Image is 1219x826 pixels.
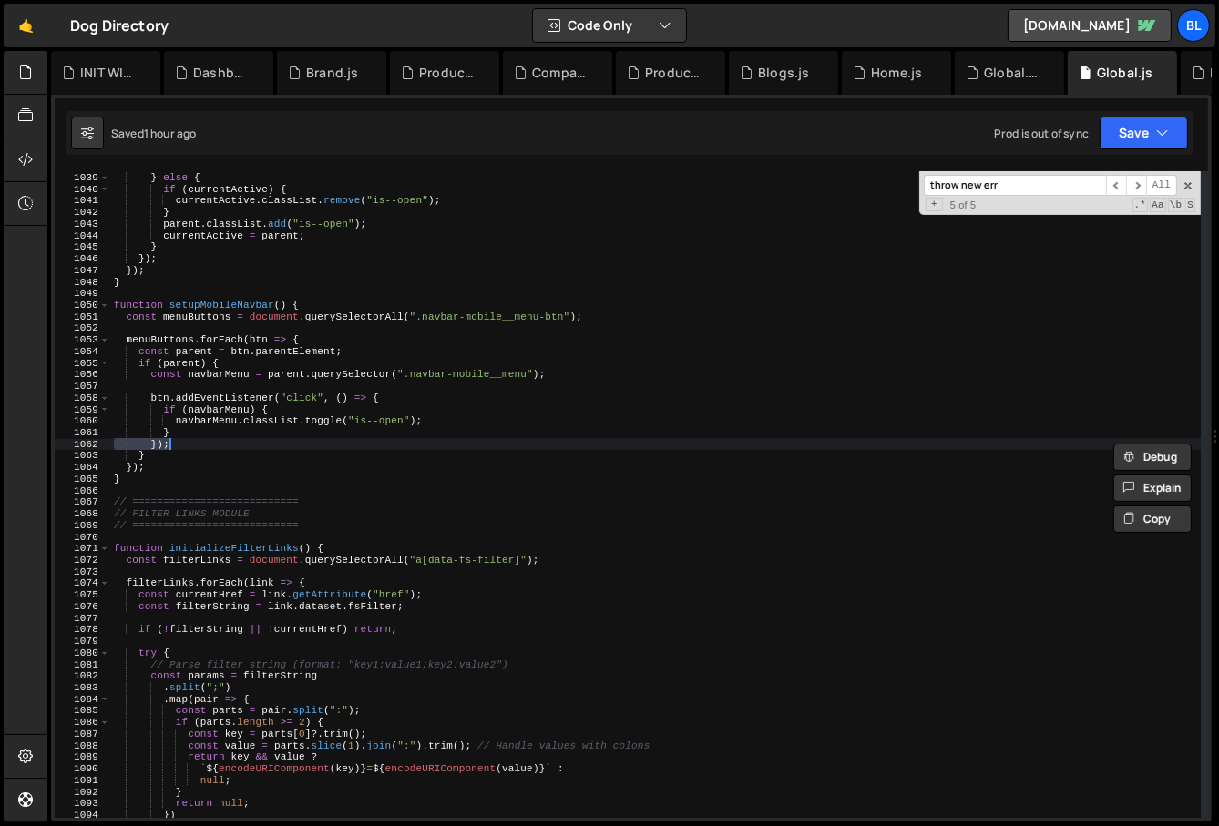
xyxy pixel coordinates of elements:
[55,230,110,242] div: 1044
[55,184,110,196] div: 1040
[55,705,110,717] div: 1085
[55,648,110,659] div: 1080
[55,300,110,311] div: 1050
[55,415,110,427] div: 1060
[758,64,809,82] div: Blogs.js
[55,474,110,485] div: 1065
[1008,9,1172,42] a: [DOMAIN_NAME]
[55,555,110,566] div: 1072
[55,450,110,462] div: 1063
[55,172,110,184] div: 1039
[1097,64,1152,82] div: Global.js
[55,682,110,694] div: 1083
[55,288,110,300] div: 1049
[55,670,110,682] div: 1082
[55,740,110,752] div: 1088
[55,404,110,416] div: 1059
[55,427,110,439] div: 1061
[532,64,590,82] div: Compare.js
[55,810,110,821] div: 1094
[55,334,110,346] div: 1053
[55,659,110,671] div: 1081
[1132,198,1149,212] span: RegExp Search
[55,636,110,648] div: 1079
[55,589,110,601] div: 1075
[55,763,110,775] div: 1090
[144,126,197,141] div: 1 hour ago
[306,64,358,82] div: Brand.js
[984,64,1042,82] div: Global.css
[80,64,138,82] div: INIT WINDOW.js
[1113,444,1192,471] button: Debug
[1106,175,1126,196] span: ​
[645,64,703,82] div: Products.js
[1150,198,1166,212] span: CaseSensitive Search
[55,485,110,497] div: 1066
[994,126,1089,141] div: Prod is out of sync
[4,4,48,47] a: 🤙
[55,613,110,625] div: 1077
[55,462,110,474] div: 1064
[55,520,110,532] div: 1069
[55,775,110,787] div: 1091
[55,694,110,706] div: 1084
[871,64,922,82] div: Home.js
[55,751,110,763] div: 1089
[70,15,169,36] div: Dog Directory
[1126,175,1146,196] span: ​
[55,277,110,289] div: 1048
[1185,198,1195,212] span: Search In Selection
[55,532,110,544] div: 1070
[924,175,1106,196] input: Search for
[1113,474,1192,502] button: Explain
[55,393,110,404] div: 1058
[1168,198,1184,212] span: Whole Word Search
[55,798,110,810] div: 1093
[55,369,110,381] div: 1056
[55,577,110,589] div: 1074
[55,207,110,219] div: 1042
[419,64,477,82] div: Product.js
[111,126,196,141] div: Saved
[55,601,110,613] div: 1076
[55,624,110,636] div: 1078
[55,543,110,555] div: 1071
[1177,9,1210,42] a: Bl
[55,241,110,253] div: 1045
[55,717,110,729] div: 1086
[55,381,110,393] div: 1057
[55,346,110,358] div: 1054
[1146,175,1177,196] span: Alt-Enter
[943,199,983,211] span: 5 of 5
[55,566,110,578] div: 1073
[55,322,110,334] div: 1052
[55,358,110,370] div: 1055
[55,253,110,265] div: 1046
[55,265,110,277] div: 1047
[55,195,110,207] div: 1041
[55,439,110,451] div: 1062
[55,311,110,323] div: 1051
[1100,117,1188,149] button: Save
[193,64,251,82] div: Dashboard - settings.js
[55,787,110,799] div: 1092
[926,198,943,211] span: Toggle Replace mode
[1113,505,1192,533] button: Copy
[55,219,110,230] div: 1043
[55,508,110,520] div: 1068
[533,9,686,42] button: Code Only
[55,729,110,740] div: 1087
[55,496,110,508] div: 1067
